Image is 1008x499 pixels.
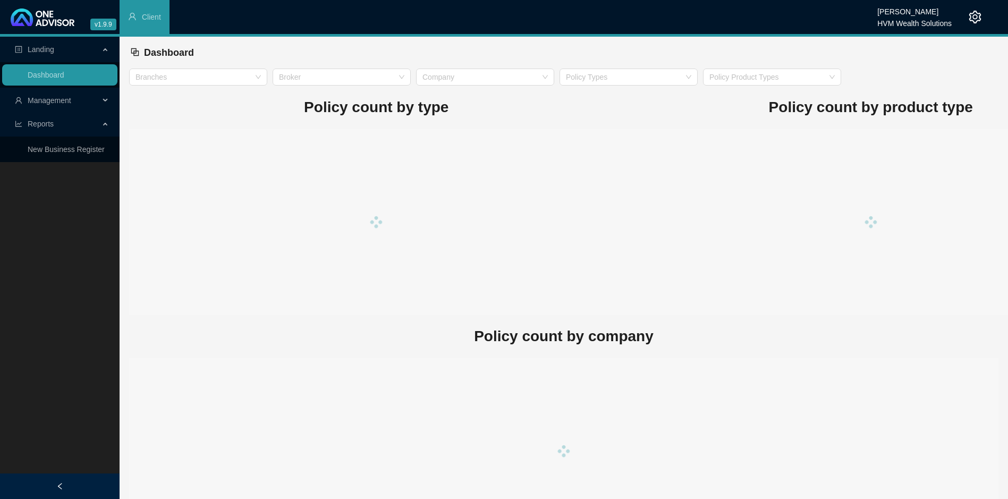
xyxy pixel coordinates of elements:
span: left [56,483,64,490]
div: [PERSON_NAME] [877,3,952,14]
span: line-chart [15,120,22,128]
span: Dashboard [144,47,194,58]
img: 2df55531c6924b55f21c4cf5d4484680-logo-light.svg [11,9,74,26]
span: block [130,47,140,57]
span: Management [28,96,71,105]
h1: Policy count by company [129,325,998,348]
span: Landing [28,45,54,54]
span: setting [969,11,981,23]
span: user [128,12,137,21]
a: Dashboard [28,71,64,79]
div: HVM Wealth Solutions [877,14,952,26]
span: Client [142,13,161,21]
a: New Business Register [28,145,105,154]
span: profile [15,46,22,53]
span: Reports [28,120,54,128]
span: v1.9.9 [90,19,116,30]
h1: Policy count by type [129,96,624,119]
span: user [15,97,22,104]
